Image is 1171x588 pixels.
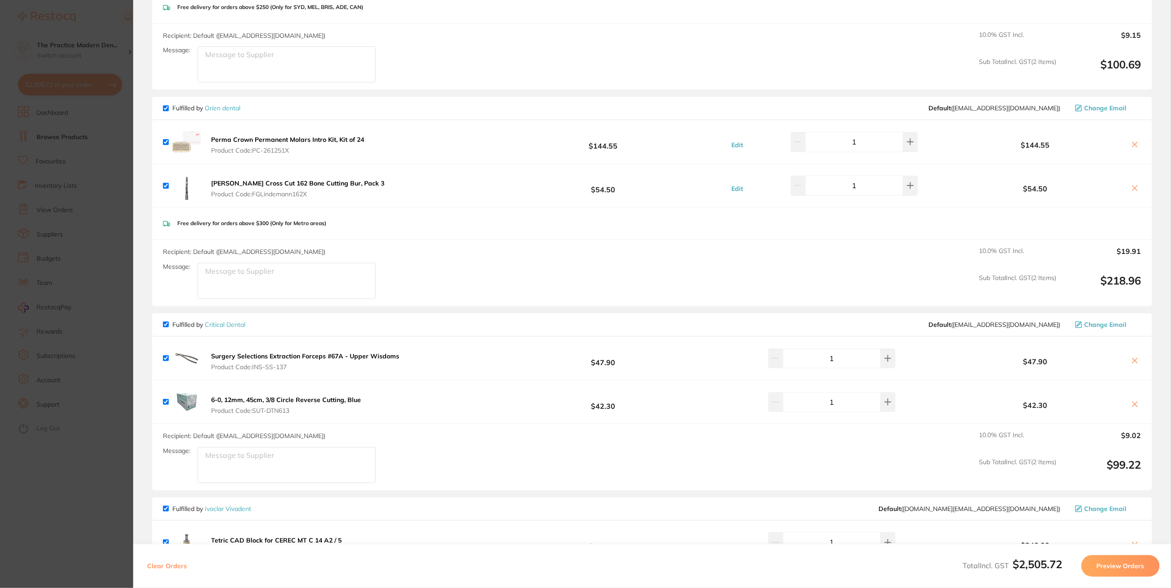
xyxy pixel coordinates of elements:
[1072,505,1141,513] button: Change Email
[1085,321,1127,328] span: Change Email
[979,458,1057,483] span: Sub Total Incl. GST ( 2 Items)
[172,127,201,156] img: NDUzbGEyZg
[946,541,1125,549] b: $340.00
[163,248,325,256] span: Recipient: Default ( [EMAIL_ADDRESS][DOMAIN_NAME] )
[211,536,342,544] b: Tetric CAD Block for CEREC MT C 14 A2 / 5
[177,4,363,10] p: Free delivery for orders above $250 (Only for SYD, MEL, BRIS, ADE, CAN)
[878,505,1061,512] span: orders.au@ivoclarvivadent.com
[172,528,201,557] img: a3UwbnB1MA
[208,396,364,415] button: 6-0, 12mm, 45cm, 3/8 Circle Reverse Cutting, Blue Product Code:SUT-DTN613
[163,32,325,40] span: Recipient: Default ( [EMAIL_ADDRESS][DOMAIN_NAME] )
[172,505,251,512] p: Fulfilled by
[163,447,190,455] label: Message:
[505,177,701,194] b: $54.50
[505,534,701,551] b: $340.00
[1064,431,1141,451] output: $9.02
[1064,458,1141,483] output: $99.22
[163,432,325,440] span: Recipient: Default ( [EMAIL_ADDRESS][DOMAIN_NAME] )
[929,321,1061,328] span: info@criticaldental.com.au
[729,185,746,193] button: Edit
[929,104,951,112] b: Default
[172,321,245,328] p: Fulfilled by
[946,185,1125,193] b: $54.50
[211,136,364,144] b: Perma Crown Permanent Molars Intro Kit, Kit of 24
[172,171,201,200] img: MmxnYm1yZw
[172,104,240,112] p: Fulfilled by
[505,394,701,410] b: $42.30
[211,352,399,360] b: Surgery Selections Extraction Forceps #67A - Upper Wisdoms
[979,274,1057,299] span: Sub Total Incl. GST ( 2 Items)
[208,179,387,198] button: [PERSON_NAME] Cross Cut 162 Bone Cutting Bur, Pack 3 Product Code:FGLindemann162X
[963,561,1063,570] span: Total Incl. GST
[946,141,1125,149] b: $144.55
[1081,555,1160,577] button: Preview Orders
[211,363,399,371] span: Product Code: INS-SS-137
[1064,58,1141,83] output: $100.69
[211,407,361,414] span: Product Code: SUT-DTN613
[878,505,901,513] b: Default
[172,388,201,416] img: YjJsZHZveQ
[729,141,746,149] button: Edit
[979,247,1057,267] span: 10.0 % GST Incl.
[946,357,1125,366] b: $47.90
[1072,104,1141,112] button: Change Email
[946,401,1125,409] b: $42.30
[1072,321,1141,329] button: Change Email
[163,263,190,271] label: Message:
[1085,104,1127,112] span: Change Email
[211,147,364,154] span: Product Code: PC-261251X
[505,134,701,150] b: $144.55
[208,536,344,555] button: Tetric CAD Block for CEREC MT C 14 A2 / 5 Product Code:692153
[205,104,240,112] a: Orien dental
[505,350,701,366] b: $47.90
[929,104,1061,112] span: sales@orien.com.au
[172,344,201,373] img: dzlpYXUybA
[1064,274,1141,299] output: $218.96
[205,321,245,329] a: Critical Dental
[163,46,190,54] label: Message:
[205,505,251,513] a: Ivoclar Vivadent
[1013,557,1063,571] b: $2,505.72
[1064,31,1141,51] output: $9.15
[211,179,384,187] b: [PERSON_NAME] Cross Cut 162 Bone Cutting Bur, Pack 3
[177,220,326,226] p: Free delivery for orders above $300 (Only for Metro areas)
[144,555,189,577] button: Clear Orders
[979,31,1057,51] span: 10.0 % GST Incl.
[208,136,367,154] button: Perma Crown Permanent Molars Intro Kit, Kit of 24 Product Code:PC-261251X
[979,58,1057,83] span: Sub Total Incl. GST ( 2 Items)
[929,321,951,329] b: Default
[208,352,402,371] button: Surgery Selections Extraction Forceps #67A - Upper Wisdoms Product Code:INS-SS-137
[211,396,361,404] b: 6-0, 12mm, 45cm, 3/8 Circle Reverse Cutting, Blue
[1064,247,1141,267] output: $19.91
[211,190,384,198] span: Product Code: FGLindemann162X
[979,431,1057,451] span: 10.0 % GST Incl.
[1085,505,1127,512] span: Change Email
